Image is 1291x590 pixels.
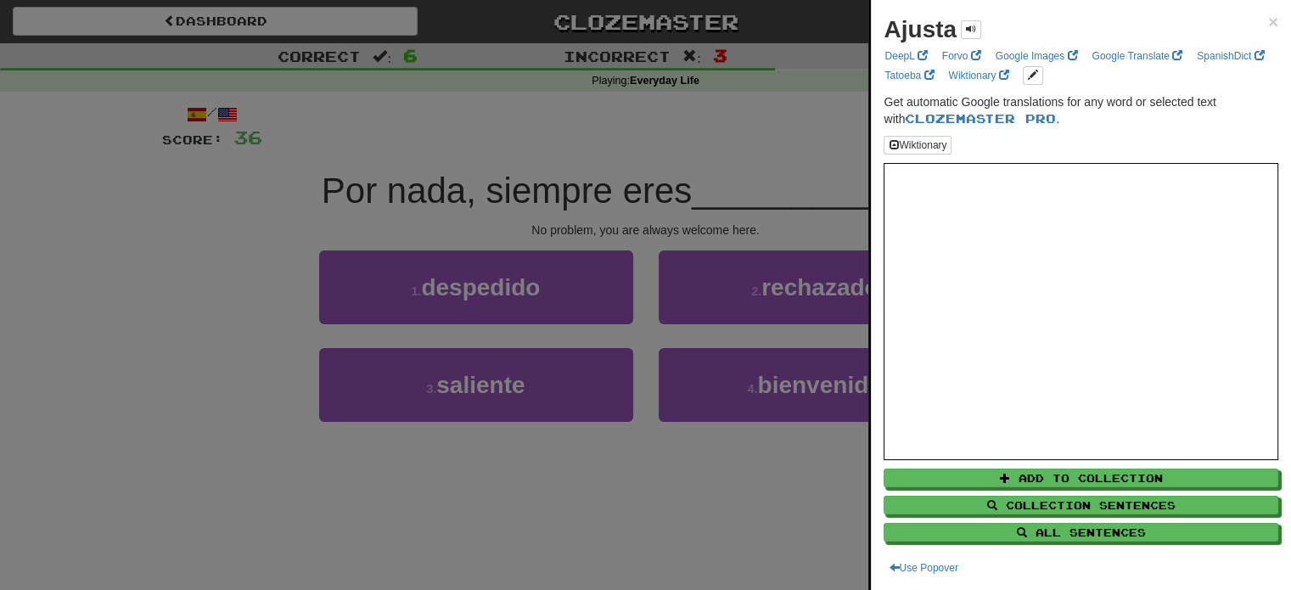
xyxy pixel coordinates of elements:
a: SpanishDict [1192,47,1269,65]
button: edit links [1023,66,1043,85]
a: Google Translate [1086,47,1187,65]
button: Use Popover [884,559,963,577]
a: Wiktionary [943,66,1013,85]
a: Forvo [937,47,986,65]
a: Google Images [991,47,1083,65]
span: × [1268,12,1278,31]
a: Tatoeba [879,66,939,85]
button: Collection Sentences [884,496,1278,514]
button: Wiktionary [884,136,951,155]
strong: Ajusta [884,16,957,42]
p: Get automatic Google translations for any word or selected text with . [884,93,1278,127]
button: Add to Collection [884,469,1278,487]
a: Clozemaster Pro [905,111,1056,126]
button: All Sentences [884,523,1278,542]
a: DeepL [879,47,932,65]
button: Close [1268,13,1278,31]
